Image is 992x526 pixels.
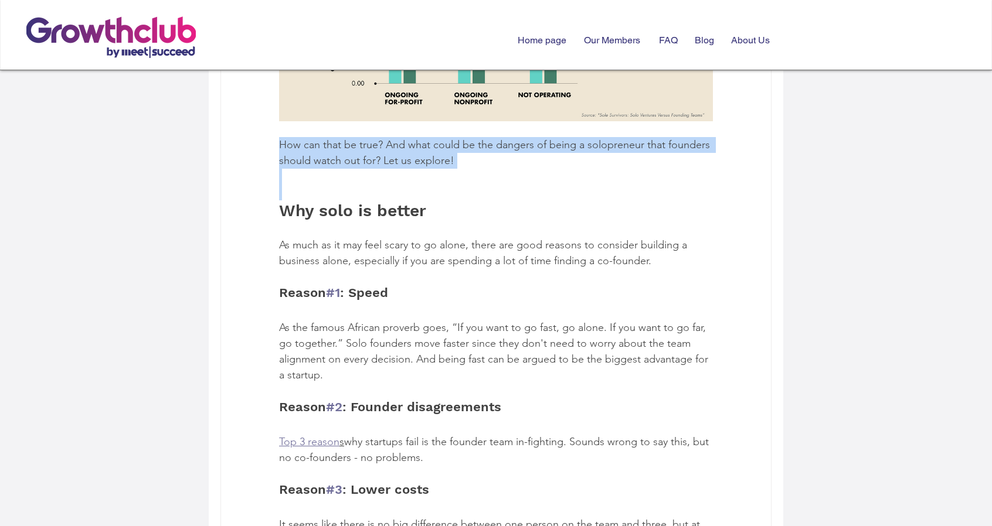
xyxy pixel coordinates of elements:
a: Blog [686,26,722,54]
span: Why solo is better [279,201,426,220]
span: s [339,435,344,448]
a: Our Members [575,26,650,54]
span: : Speed [340,285,388,300]
p: About Us [725,26,776,54]
span: As much as it may feel scary to go alone, there are good reasons to consider building a business ... [279,238,690,267]
span: : Founder disagreements [342,399,501,414]
iframe: Wix Chat [857,487,992,526]
a: #2 [326,399,342,414]
p: Home page [512,26,572,54]
a: FAQ [650,26,686,54]
span: As the famous African proverb goes, “If you want to go fast, go alone. If you want to go far, go ... [279,321,711,381]
span: why startups fail is the founder team in-fighting. Sounds wrong to say this, but no co-founders -... [279,435,712,464]
p: Our Members [578,26,646,54]
a: Home page [509,26,575,54]
span: How can that be true? And what could be the dangers of being a solopreneur that founders should w... [279,138,713,167]
span: Reason [279,285,326,300]
a: Top 3 reason [279,435,339,448]
a: About Us [722,26,779,54]
nav: Site [204,26,779,54]
span: Reason [279,399,326,414]
p: Blog [689,26,720,54]
img: growthclub_1.png [26,16,196,58]
span: Reason [279,482,326,497]
span: : Lower costs [342,482,429,497]
a: #1 [326,285,340,300]
p: FAQ [653,26,684,54]
a: #3 [326,482,342,497]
